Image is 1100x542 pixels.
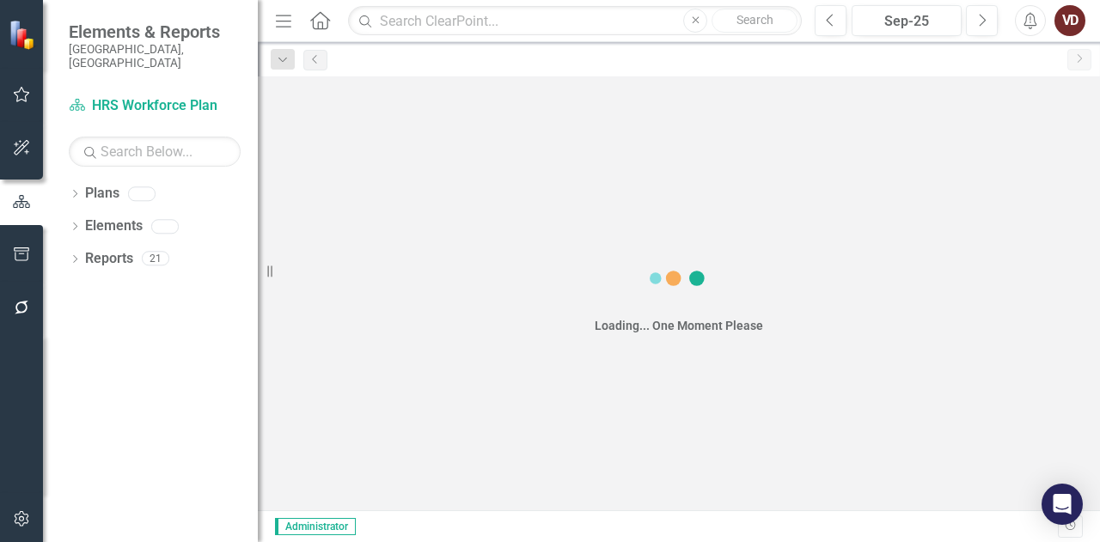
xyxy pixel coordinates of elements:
a: HRS Workforce Plan [69,96,241,116]
div: 21 [142,252,169,266]
a: Elements [85,216,143,236]
div: Sep-25 [858,11,956,32]
button: Sep-25 [852,5,962,36]
input: Search ClearPoint... [348,6,802,36]
a: Reports [85,249,133,269]
button: VD [1054,5,1085,36]
input: Search Below... [69,137,241,167]
div: Loading... One Moment Please [595,317,763,334]
div: Open Intercom Messenger [1042,484,1083,525]
span: Search [736,13,773,27]
span: Administrator [275,518,356,535]
small: [GEOGRAPHIC_DATA], [GEOGRAPHIC_DATA] [69,42,241,70]
button: Search [712,9,797,33]
img: ClearPoint Strategy [9,19,39,49]
span: Elements & Reports [69,21,241,42]
a: Plans [85,184,119,204]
